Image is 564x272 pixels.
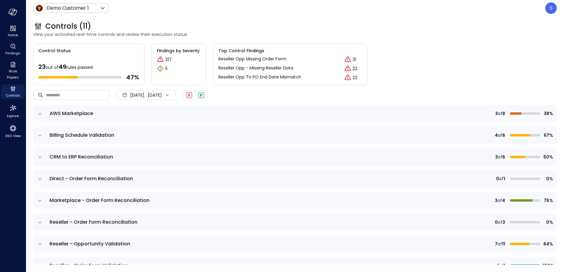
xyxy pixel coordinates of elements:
[50,262,128,269] span: Reseller - Order Form Validation
[498,241,502,247] span: of
[6,92,20,98] span: Controls
[498,197,502,204] span: of
[33,31,557,38] span: View your activated real-time controls and review their execution status
[46,64,59,70] span: out of
[498,262,499,269] span: 1
[8,32,18,38] span: Home
[5,50,20,56] span: Findings
[502,110,505,117] span: 8
[218,56,286,62] p: Reseller Opp Missing Order Form
[498,110,502,117] span: of
[37,133,43,139] button: expand row
[344,56,351,63] div: Critical
[218,74,301,81] a: Reseller Opp To PO End Date Mismatch
[38,62,46,71] span: 23
[498,132,502,139] span: of
[218,65,293,71] p: Reseller Opp - Missing Reseller Data
[7,113,19,119] span: Explore
[50,219,137,226] span: Reseller - Order Form Reconciliation
[37,198,43,204] button: expand row
[47,5,89,12] p: Demo Customer 1
[50,110,93,117] span: AWS Marketplace
[37,263,43,269] button: expand row
[126,73,139,81] span: 47 %
[50,153,113,160] span: CRM to ERP Reconciliation
[1,85,24,99] div: Controls
[37,154,43,160] button: expand row
[130,92,144,98] span: [DATE]
[353,56,356,63] p: 31
[59,62,66,71] span: 49
[504,262,505,269] span: 1
[543,175,553,182] span: 0%
[543,154,553,160] span: 50%
[495,241,498,247] span: 7
[499,262,504,269] span: of
[186,92,192,98] div: Failed
[496,175,499,182] span: 0
[66,64,93,70] span: rules passed
[188,93,190,98] span: F
[50,197,150,204] span: Marketplace - Order Form Reconciliation
[504,175,505,182] span: 1
[37,111,43,117] button: expand row
[543,110,553,117] span: 38%
[157,65,164,72] div: Warning
[50,240,130,247] span: Reseller - Opportunity Validation
[165,56,172,63] p: 217
[157,56,164,63] div: Critical
[502,132,505,139] span: 6
[34,44,71,54] span: Control Status
[218,56,286,63] a: Reseller Opp Missing Order Form
[550,5,553,12] p: S
[543,197,553,204] span: 75%
[353,66,357,72] p: 22
[502,197,505,204] span: 4
[545,2,557,14] div: Steve Sovik
[1,103,24,120] div: Explore
[157,47,201,54] span: Findings by Severity
[543,262,553,269] span: 100%
[495,197,498,204] span: 3
[5,133,21,139] span: 360 View
[1,42,24,57] div: Findings
[1,24,24,39] div: Home
[543,241,553,247] span: 64%
[499,175,504,182] span: of
[344,65,351,72] div: Critical
[344,74,351,81] div: Critical
[498,154,502,160] span: of
[502,219,505,226] span: 3
[36,5,43,12] img: Icon
[353,75,357,81] p: 22
[495,219,498,226] span: 0
[218,47,362,54] span: Top Control Findings
[218,65,293,72] a: Reseller Opp - Missing Reseller Data
[498,219,502,226] span: of
[200,93,202,98] span: P
[495,154,498,160] span: 3
[502,241,505,247] span: 11
[495,132,498,139] span: 4
[1,123,24,139] div: 360 View
[45,21,91,31] span: Controls (11)
[50,132,114,139] span: Billing Schedule Validation
[543,219,553,226] span: 0%
[37,241,43,247] button: expand row
[4,68,22,80] span: Work Papers
[218,74,301,80] p: Reseller Opp To PO End Date Mismatch
[165,66,168,72] p: 5
[37,219,43,226] button: expand row
[50,175,133,182] span: Direct - Order Form Reconciliation
[543,132,553,139] span: 67%
[502,154,505,160] span: 6
[198,92,204,98] div: Passed
[37,176,43,182] button: expand row
[495,110,498,117] span: 3
[1,60,24,81] div: Work Papers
